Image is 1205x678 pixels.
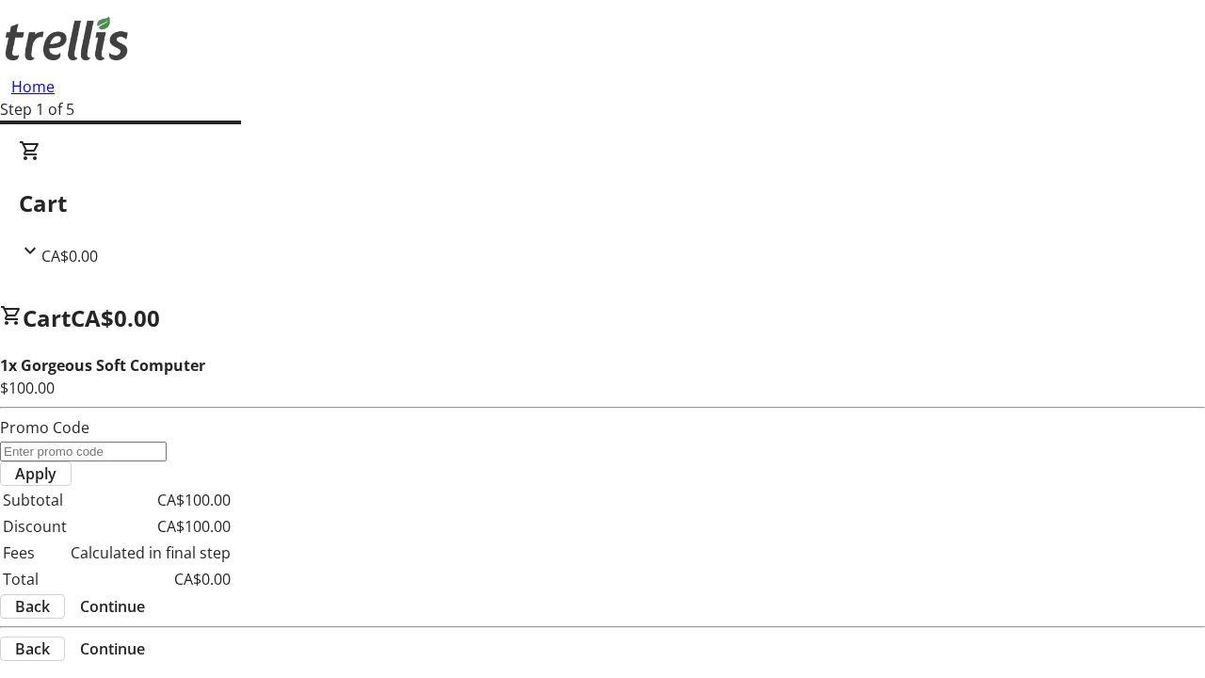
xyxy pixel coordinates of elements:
td: Calculated in final step [70,541,232,565]
h2: Cart [19,186,1186,220]
span: Apply [15,462,56,485]
td: CA$100.00 [70,488,232,512]
span: Continue [80,638,145,660]
span: Back [15,595,50,618]
button: Continue [65,595,160,618]
td: Discount [2,514,68,539]
span: Back [15,638,50,660]
td: Total [2,567,68,591]
td: Subtotal [2,488,68,512]
span: CA$0.00 [41,246,98,266]
div: CartCA$0.00 [19,139,1186,267]
td: Fees [2,541,68,565]
span: CA$0.00 [71,302,160,333]
span: Continue [80,595,145,618]
td: CA$0.00 [70,567,232,591]
td: CA$100.00 [70,514,232,539]
button: Continue [65,638,160,660]
span: Cart [23,302,71,333]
